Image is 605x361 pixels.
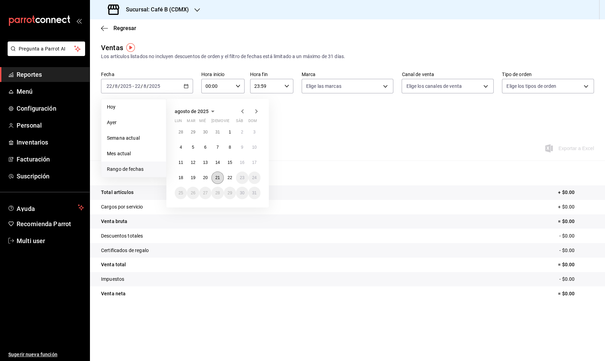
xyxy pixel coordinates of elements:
span: / [141,83,143,89]
abbr: 1 de agosto de 2025 [229,130,231,135]
input: -- [143,83,147,89]
abbr: 7 de agosto de 2025 [217,145,219,150]
span: / [118,83,120,89]
button: Pregunta a Parrot AI [8,41,85,56]
abbr: 15 de agosto de 2025 [228,160,232,165]
div: Ventas [101,43,123,53]
label: Hora inicio [201,72,245,77]
abbr: martes [187,119,195,126]
p: + $0.00 [558,189,594,196]
button: 22 de agosto de 2025 [224,172,236,184]
abbr: 28 de agosto de 2025 [215,191,220,195]
button: 25 de agosto de 2025 [175,187,187,199]
input: -- [135,83,141,89]
button: 30 de agosto de 2025 [236,187,248,199]
p: Total artículos [101,189,134,196]
abbr: 26 de agosto de 2025 [191,191,195,195]
button: Regresar [101,25,136,31]
button: 14 de agosto de 2025 [211,156,223,169]
p: Descuentos totales [101,232,143,240]
abbr: 6 de agosto de 2025 [204,145,207,150]
abbr: 20 de agosto de 2025 [203,175,208,180]
span: Mes actual [107,150,161,157]
span: Configuración [17,104,84,113]
abbr: 4 de agosto de 2025 [180,145,182,150]
span: Regresar [113,25,136,31]
span: Elige los canales de venta [406,83,461,90]
abbr: 5 de agosto de 2025 [192,145,194,150]
span: Inventarios [17,138,84,147]
abbr: 17 de agosto de 2025 [252,160,257,165]
button: 26 de agosto de 2025 [187,187,199,199]
p: Impuestos [101,276,124,283]
abbr: 11 de agosto de 2025 [178,160,183,165]
button: open_drawer_menu [76,18,82,24]
abbr: 23 de agosto de 2025 [240,175,244,180]
button: 18 de agosto de 2025 [175,172,187,184]
span: Recomienda Parrot [17,219,84,229]
p: + $0.00 [558,203,594,211]
button: 6 de agosto de 2025 [199,141,211,154]
abbr: 31 de agosto de 2025 [252,191,257,195]
abbr: 21 de agosto de 2025 [215,175,220,180]
label: Canal de venta [402,72,494,77]
label: Marca [302,72,394,77]
p: = $0.00 [558,261,594,268]
button: 24 de agosto de 2025 [248,172,260,184]
button: 31 de julio de 2025 [211,126,223,138]
span: Elige las marcas [306,83,341,90]
abbr: 19 de agosto de 2025 [191,175,195,180]
button: 28 de agosto de 2025 [211,187,223,199]
p: Certificados de regalo [101,247,149,254]
p: - $0.00 [559,276,594,283]
abbr: 16 de agosto de 2025 [240,160,244,165]
span: Reportes [17,70,84,79]
abbr: 22 de agosto de 2025 [228,175,232,180]
p: Cargos por servicio [101,203,143,211]
span: Hoy [107,103,161,111]
button: agosto de 2025 [175,107,217,115]
input: -- [106,83,112,89]
p: = $0.00 [558,290,594,297]
button: 29 de julio de 2025 [187,126,199,138]
input: -- [114,83,118,89]
abbr: 24 de agosto de 2025 [252,175,257,180]
p: Venta neta [101,290,126,297]
abbr: 9 de agosto de 2025 [241,145,243,150]
p: Venta total [101,261,126,268]
button: 28 de julio de 2025 [175,126,187,138]
p: = $0.00 [558,218,594,225]
label: Tipo de orden [502,72,594,77]
abbr: 28 de julio de 2025 [178,130,183,135]
span: Semana actual [107,135,161,142]
abbr: 14 de agosto de 2025 [215,160,220,165]
abbr: 3 de agosto de 2025 [253,130,256,135]
span: Suscripción [17,172,84,181]
button: 11 de agosto de 2025 [175,156,187,169]
button: 27 de agosto de 2025 [199,187,211,199]
span: Facturación [17,155,84,164]
abbr: 13 de agosto de 2025 [203,160,208,165]
abbr: viernes [224,119,229,126]
button: 17 de agosto de 2025 [248,156,260,169]
label: Fecha [101,72,193,77]
abbr: 12 de agosto de 2025 [191,160,195,165]
abbr: 30 de julio de 2025 [203,130,208,135]
button: 7 de agosto de 2025 [211,141,223,154]
abbr: 8 de agosto de 2025 [229,145,231,150]
a: Pregunta a Parrot AI [5,50,85,57]
button: 30 de julio de 2025 [199,126,211,138]
button: 31 de agosto de 2025 [248,187,260,199]
p: - $0.00 [559,232,594,240]
button: 10 de agosto de 2025 [248,141,260,154]
button: 20 de agosto de 2025 [199,172,211,184]
button: 2 de agosto de 2025 [236,126,248,138]
abbr: jueves [211,119,252,126]
input: ---- [120,83,132,89]
button: 29 de agosto de 2025 [224,187,236,199]
button: 9 de agosto de 2025 [236,141,248,154]
button: 8 de agosto de 2025 [224,141,236,154]
abbr: 27 de agosto de 2025 [203,191,208,195]
button: 1 de agosto de 2025 [224,126,236,138]
abbr: 31 de julio de 2025 [215,130,220,135]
